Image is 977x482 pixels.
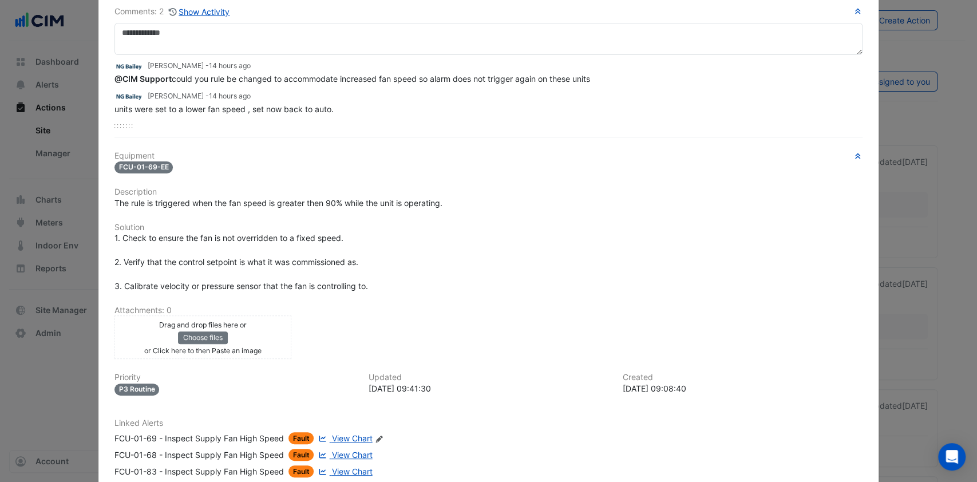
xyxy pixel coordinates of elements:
[114,465,284,477] div: FCU-01-83 - Inspect Supply Fan High Speed
[369,373,609,382] h6: Updated
[316,449,372,461] a: View Chart
[209,92,251,100] span: 2025-10-09 09:13:43
[114,418,863,428] h6: Linked Alerts
[114,223,863,232] h6: Solution
[332,450,373,460] span: View Chart
[114,449,284,461] div: FCU-01-68 - Inspect Supply Fan High Speed
[114,90,143,102] img: NG Bailey
[114,306,863,315] h6: Attachments: 0
[114,187,863,197] h6: Description
[114,384,160,396] div: P3 Routine
[622,382,863,394] div: [DATE] 09:08:40
[288,449,314,461] span: Fault
[622,373,863,382] h6: Created
[938,443,966,471] div: Open Intercom Messenger
[332,433,373,443] span: View Chart
[114,151,863,161] h6: Equipment
[114,60,143,73] img: NG Bailey
[316,432,372,444] a: View Chart
[168,5,231,18] button: Show Activity
[114,198,442,208] span: The rule is triggered when the fan speed is greater then 90% while the unit is operating.
[209,61,251,70] span: 2025-10-09 09:15:23
[316,465,372,477] a: View Chart
[114,74,590,84] span: could you rule be changed to accommodate increased fan speed so alarm does not trigger again on t...
[159,321,247,329] small: Drag and drop files here or
[114,432,284,444] div: FCU-01-69 - Inspect Supply Fan High Speed
[369,382,609,394] div: [DATE] 09:41:30
[288,432,314,444] span: Fault
[114,373,355,382] h6: Priority
[375,434,383,443] fa-icon: Edit Linked Alerts
[178,331,228,344] button: Choose files
[114,104,334,114] span: units were set to a lower fan speed , set now back to auto.
[332,467,373,476] span: View Chart
[114,233,368,291] span: 1. Check to ensure the fan is not overridden to a fixed speed. 2. Verify that the control setpoin...
[114,74,172,84] span: support@cim.io [CIM]
[114,5,231,18] div: Comments: 2
[148,61,251,71] small: [PERSON_NAME] -
[114,161,173,173] span: FCU-01-69-EE
[148,91,251,101] small: [PERSON_NAME] -
[288,465,314,477] span: Fault
[144,346,262,355] small: or Click here to then Paste an image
